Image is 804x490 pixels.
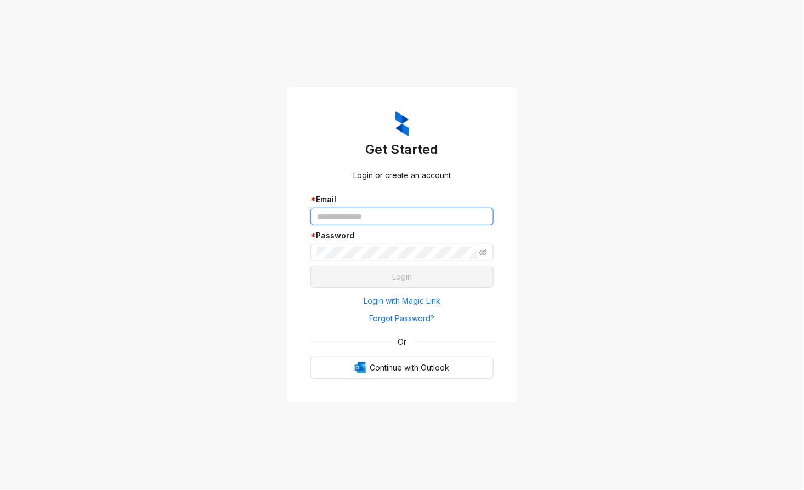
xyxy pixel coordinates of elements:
button: Login [310,266,494,288]
span: Continue with Outlook [370,362,450,374]
img: Outlook [355,362,366,373]
button: Forgot Password? [310,310,494,327]
span: Or [390,336,414,348]
button: OutlookContinue with Outlook [310,357,494,379]
div: Email [310,193,494,206]
h3: Get Started [310,141,494,158]
span: Login with Magic Link [364,295,440,307]
img: ZumaIcon [395,111,409,136]
span: Forgot Password? [370,312,435,324]
span: eye-invisible [479,249,487,257]
div: Password [310,230,494,242]
div: Login or create an account [310,169,494,181]
button: Login with Magic Link [310,292,494,310]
